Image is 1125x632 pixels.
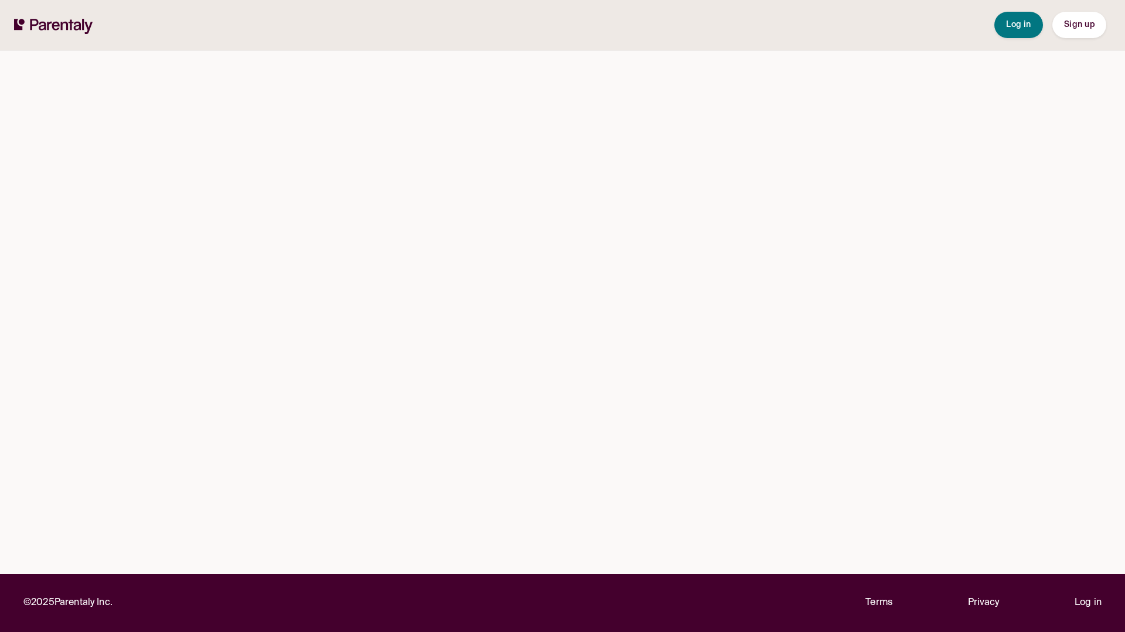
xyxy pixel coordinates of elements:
button: Log in [994,12,1043,38]
span: Log in [1006,21,1031,29]
a: Privacy [968,595,1000,611]
a: Log in [1075,595,1102,611]
p: © 2025 Parentaly Inc. [23,595,112,611]
button: Sign up [1052,12,1106,38]
a: Terms [865,595,892,611]
span: Sign up [1064,21,1095,29]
